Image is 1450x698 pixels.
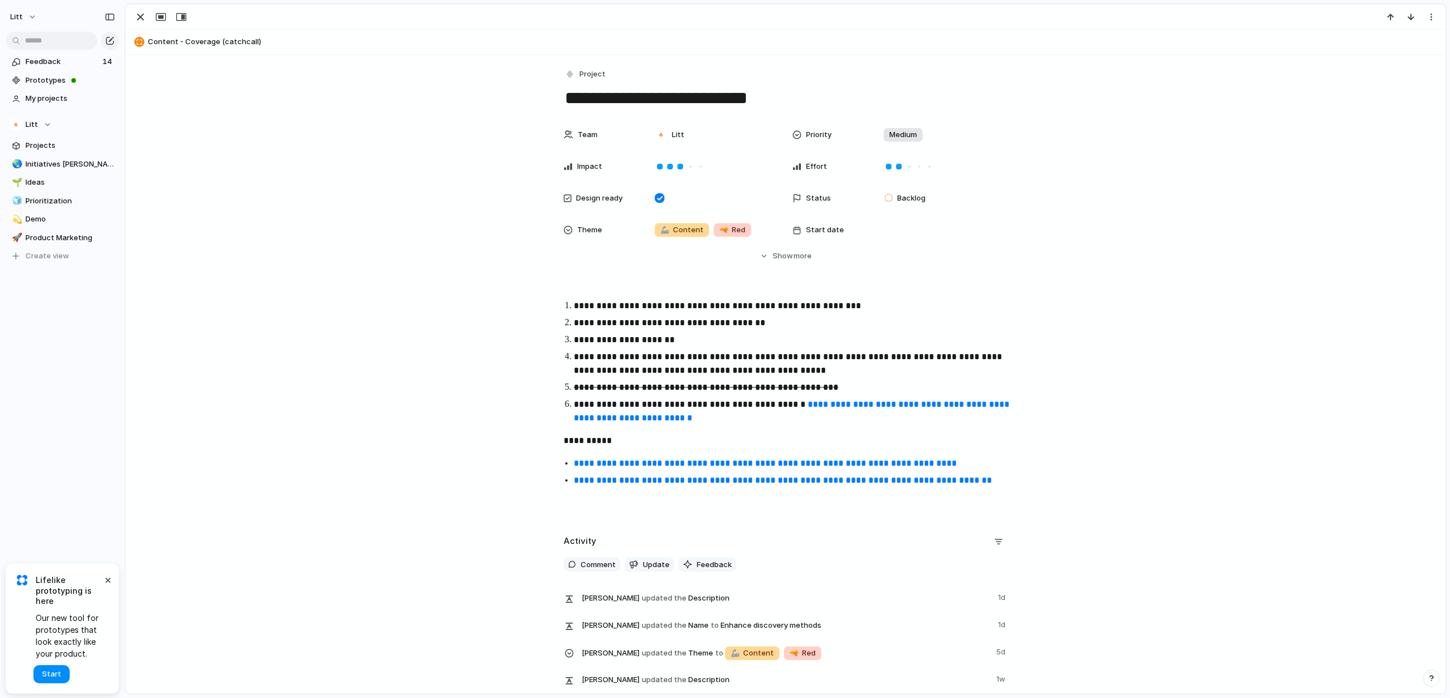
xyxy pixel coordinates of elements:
span: Priority [806,129,831,141]
span: Litt [10,11,23,23]
button: Start [33,665,70,683]
button: Feedback [679,557,736,572]
span: Projects [25,140,115,151]
span: Litt [25,119,38,130]
span: Start date [806,224,844,236]
span: Project [579,69,605,80]
a: Projects [6,137,119,154]
span: to [711,620,719,631]
span: Prioritization [25,195,115,207]
span: Comment [581,559,616,571]
span: Lifelike prototyping is here [36,575,102,606]
span: Feedback [697,559,732,571]
span: 14 [103,56,114,67]
span: Update [643,559,669,571]
button: Content - Coverage (catchcall) [131,33,1440,51]
span: Description [582,590,991,606]
button: Dismiss [101,573,114,586]
span: [PERSON_NAME] [582,648,639,659]
a: 🧊Prioritization [6,193,119,210]
span: updated the [642,620,686,631]
span: Medium [889,129,917,141]
span: Content - Coverage (catchcall) [148,36,1440,48]
a: 💫Demo [6,211,119,228]
span: Impact [577,161,602,172]
button: Comment [564,557,620,572]
button: 🌱 [10,177,22,188]
span: Product Marketing [25,232,115,244]
span: [PERSON_NAME] [582,593,639,604]
span: 🔫 [719,225,728,234]
a: Prototypes [6,72,119,89]
div: 🌱 [12,176,20,189]
div: 🧊 [12,194,20,207]
span: Effort [806,161,827,172]
span: 1w [996,671,1008,685]
span: [PERSON_NAME] [582,674,639,686]
span: Theme [582,644,990,661]
span: updated the [642,674,686,686]
button: 🚀 [10,232,22,244]
span: Red [719,224,745,236]
span: Theme [577,224,602,236]
span: My projects [25,93,115,104]
button: 🌏 [10,159,22,170]
button: Showmore [564,246,1008,266]
span: updated the [642,648,686,659]
span: Design ready [576,193,622,204]
button: 💫 [10,214,22,225]
span: Initiatives [PERSON_NAME] [25,159,115,170]
span: Description [582,671,990,687]
a: My projects [6,90,119,107]
div: 💫 [12,213,20,226]
div: 🚀 [12,231,20,244]
span: 1d [998,590,1008,603]
span: Backlog [897,193,926,204]
span: more [794,250,812,262]
button: Litt [6,116,119,133]
span: Red [790,648,816,659]
a: 🌏Initiatives [PERSON_NAME] [6,156,119,173]
span: to [715,648,723,659]
span: 5d [996,644,1008,658]
h2: Activity [564,535,596,548]
button: Update [625,557,674,572]
button: 🧊 [10,195,22,207]
span: 🦾 [660,225,669,234]
span: Show [773,250,793,262]
span: Ideas [25,177,115,188]
span: Status [806,193,831,204]
span: Prototypes [25,75,115,86]
a: 🌱Ideas [6,174,119,191]
span: 🦾 [731,648,740,657]
div: 🌏 [12,158,20,171]
a: Feedback14 [6,53,119,70]
span: Litt [672,129,684,141]
span: Content [731,648,774,659]
button: Create view [6,248,119,265]
a: 🚀Product Marketing [6,229,119,246]
span: [PERSON_NAME] [582,620,639,631]
span: 🔫 [790,648,799,657]
span: Create view [25,250,69,262]
span: Our new tool for prototypes that look exactly like your product. [36,612,102,659]
button: Project [562,66,609,83]
span: Demo [25,214,115,225]
span: Content [660,224,703,236]
span: Name Enhance discovery methods [582,617,991,633]
span: Team [578,129,598,141]
span: updated the [642,593,686,604]
span: Start [42,669,61,680]
span: Feedback [25,56,99,67]
button: Litt [5,8,42,26]
span: 1d [998,617,1008,631]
